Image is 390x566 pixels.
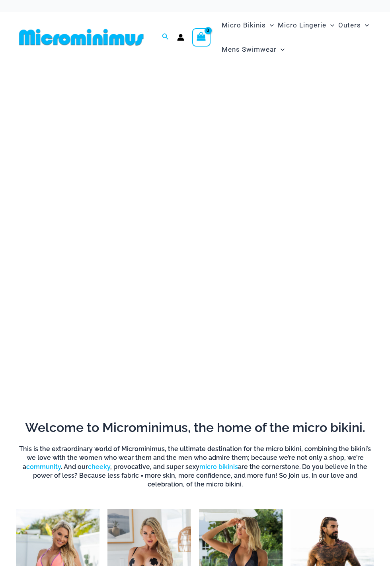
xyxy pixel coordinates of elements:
[192,28,211,47] a: View Shopping Cart, empty
[177,34,184,41] a: Account icon link
[16,445,374,489] h6: This is the extraordinary world of Microminimus, the ultimate destination for the micro bikini, c...
[361,15,369,35] span: Menu Toggle
[199,463,238,471] a: micro bikinis
[326,15,334,35] span: Menu Toggle
[276,13,336,37] a: Micro LingerieMenu ToggleMenu Toggle
[220,37,287,62] a: Mens SwimwearMenu ToggleMenu Toggle
[220,13,276,37] a: Micro BikinisMenu ToggleMenu Toggle
[278,15,326,35] span: Micro Lingerie
[88,463,110,471] a: cheeky
[266,15,274,35] span: Menu Toggle
[16,419,374,436] h2: Welcome to Microminimus, the home of the micro bikini.
[16,28,147,46] img: MM SHOP LOGO FLAT
[222,39,277,60] span: Mens Swimwear
[336,13,371,37] a: OutersMenu ToggleMenu Toggle
[26,463,61,471] a: community
[222,15,266,35] span: Micro Bikinis
[338,15,361,35] span: Outers
[218,12,374,63] nav: Site Navigation
[162,32,169,42] a: Search icon link
[277,39,285,60] span: Menu Toggle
